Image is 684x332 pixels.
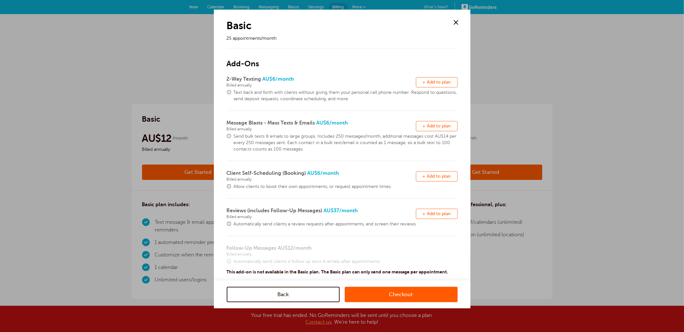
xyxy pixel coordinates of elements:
a: Checkout [345,287,458,302]
span: Text back and forth with clients without giving them your personal cell phone number. Respond to ... [234,89,458,102]
span: /month [330,120,348,126]
span: /month [321,170,339,176]
span: Automatically send clients a review requests after appointments, and screen their reviews. [234,221,458,227]
span: AU$6 [227,120,416,131]
button: + Add to plan [416,171,458,182]
h1: Basic [227,19,443,32]
span: Client Self-Scheduling (Booking) [227,170,306,176]
button: + Add to plan [416,77,458,87]
p: This add-on is not available in the Basic plan. The Basic plan can only send one message per appo... [227,269,448,275]
span: Allow clients to book their own appointments, or request appointment times. [234,183,458,190]
span: Billed annually [227,252,458,256]
p: 25 appointments/month [227,35,443,42]
span: + Add to plan [423,174,451,179]
span: Billed annually [227,127,416,131]
span: Billed annually [227,177,416,182]
button: + Add to plan [416,209,458,219]
span: Follow-Up Messages [227,245,277,251]
span: 2-Way Texting [227,76,261,82]
span: /month [293,245,312,251]
span: + Add to plan [423,211,451,216]
h2: Add-Ons [227,48,458,69]
span: Message Blasts - Mass Texts & Emails [227,120,315,126]
span: + Add to plan [423,80,451,85]
span: Automatically send clients a follow up texts & emails after appointments. [234,258,458,265]
a: Back [227,287,340,302]
span: + Add to plan [423,124,451,128]
span: AU$6 [227,170,416,182]
span: Billed annually [227,215,416,219]
span: /month [276,76,294,82]
span: Reviews (includes Follow-Up Messages) [227,208,323,214]
button: + Add to plan [416,121,458,131]
span: Send bulk texts & emails to large groups. Includes 250 messages/month, additional messages cost A... [234,133,458,152]
span: /month [340,208,358,214]
span: Billed annually [227,83,416,87]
